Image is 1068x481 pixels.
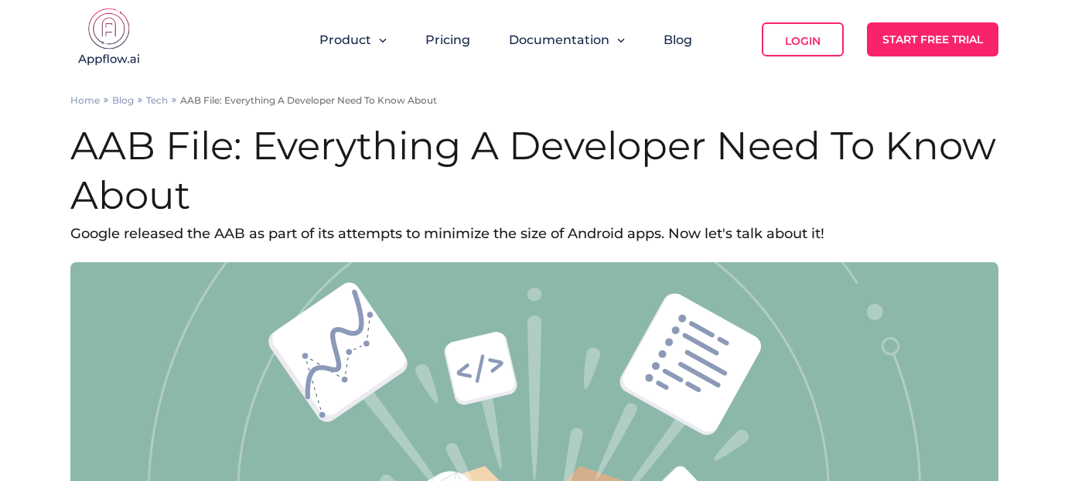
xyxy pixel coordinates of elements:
h1: AAB File: Everything A Developer Need To Know About [70,121,998,220]
img: appflow.ai-logo [70,8,148,70]
a: Blog [112,94,134,106]
button: Product [319,32,387,47]
a: Start Free Trial [867,22,998,56]
a: Tech [146,94,168,106]
button: Documentation [509,32,625,47]
p: Google released the AAB as part of its attempts to minimize the size of Android apps. Now let's t... [70,220,998,247]
p: AAB File: Everything A Developer Need To Know About [180,94,437,106]
a: Home [70,94,100,106]
a: Login [762,22,844,56]
a: Pricing [425,32,470,47]
span: Product [319,32,371,47]
span: Documentation [509,32,609,47]
a: Blog [664,32,692,47]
